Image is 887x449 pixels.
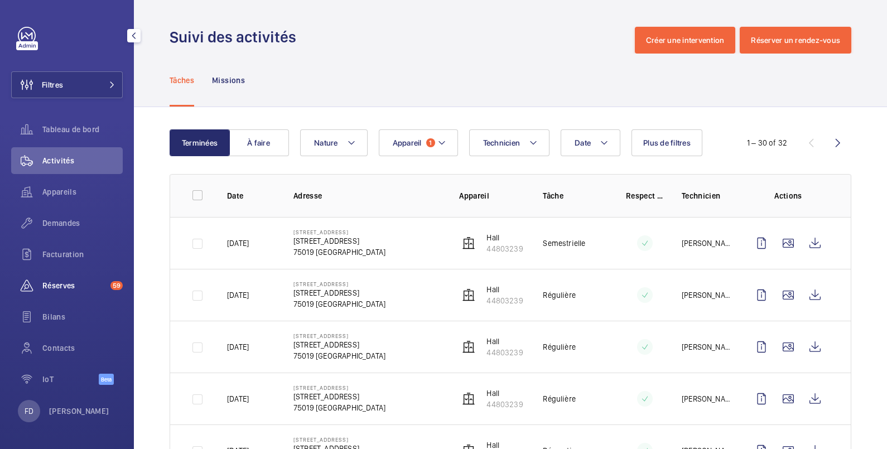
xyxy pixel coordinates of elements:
span: Date [575,138,591,147]
p: 75019 [GEOGRAPHIC_DATA] [293,402,385,413]
p: 44803239 [486,295,523,306]
img: elevator.svg [462,392,475,405]
p: Adresse [293,190,441,201]
p: [STREET_ADDRESS] [293,281,385,287]
img: elevator.svg [462,340,475,354]
p: 44803239 [486,347,523,358]
p: Hall [486,284,523,295]
span: Appareils [42,186,123,197]
h1: Suivi des activités [170,27,303,47]
p: [PERSON_NAME] [49,405,109,417]
span: Appareil [393,138,422,147]
span: Contacts [42,342,123,354]
span: Filtres [42,79,63,90]
p: [PERSON_NAME] [682,393,730,404]
span: Réserves [42,280,106,291]
p: [STREET_ADDRESS] [293,436,385,443]
p: [DATE] [227,341,249,353]
p: Technicien [682,190,730,201]
p: 75019 [GEOGRAPHIC_DATA] [293,350,385,361]
p: Régulière [543,341,576,353]
img: elevator.svg [462,236,475,250]
button: Date [561,129,620,156]
p: [PERSON_NAME] [682,238,730,249]
p: Régulière [543,289,576,301]
p: [STREET_ADDRESS] [293,339,385,350]
p: [DATE] [227,289,249,301]
span: Demandes [42,218,123,229]
p: [STREET_ADDRESS] [293,384,385,391]
button: Technicien [469,129,550,156]
button: Appareil1 [379,129,458,156]
p: Semestrielle [543,238,585,249]
button: À faire [229,129,289,156]
p: [STREET_ADDRESS] [293,235,385,247]
span: Nature [314,138,338,147]
p: [STREET_ADDRESS] [293,287,385,298]
span: Technicien [483,138,520,147]
img: elevator.svg [462,288,475,302]
p: Hall [486,388,523,399]
span: Bilans [42,311,123,322]
p: [STREET_ADDRESS] [293,391,385,402]
p: 75019 [GEOGRAPHIC_DATA] [293,298,385,310]
p: Tâches [170,75,194,86]
p: Hall [486,232,523,243]
button: Créer une intervention [635,27,736,54]
button: Terminées [170,129,230,156]
p: [DATE] [227,393,249,404]
p: Respect délai [626,190,664,201]
span: Plus de filtres [643,138,691,147]
p: Missions [212,75,245,86]
p: Appareil [459,190,525,201]
p: Date [227,190,276,201]
span: 59 [110,281,123,290]
p: [STREET_ADDRESS] [293,332,385,339]
p: [PERSON_NAME] [682,341,730,353]
button: Filtres [11,71,123,98]
button: Nature [300,129,368,156]
button: Réserver un rendez-vous [740,27,851,54]
p: 75019 [GEOGRAPHIC_DATA] [293,247,385,258]
span: Tableau de bord [42,124,123,135]
p: Tâche [543,190,608,201]
p: [DATE] [227,238,249,249]
p: [STREET_ADDRESS] [293,229,385,235]
p: Hall [486,336,523,347]
p: 44803239 [486,399,523,410]
p: 44803239 [486,243,523,254]
span: Facturation [42,249,123,260]
p: FD [25,405,33,417]
span: IoT [42,374,99,385]
span: Beta [99,374,114,385]
span: Activités [42,155,123,166]
div: 1 – 30 of 32 [747,137,787,148]
span: 1 [426,138,435,147]
p: Actions [748,190,828,201]
p: Régulière [543,393,576,404]
button: Plus de filtres [631,129,702,156]
p: [PERSON_NAME] [682,289,730,301]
